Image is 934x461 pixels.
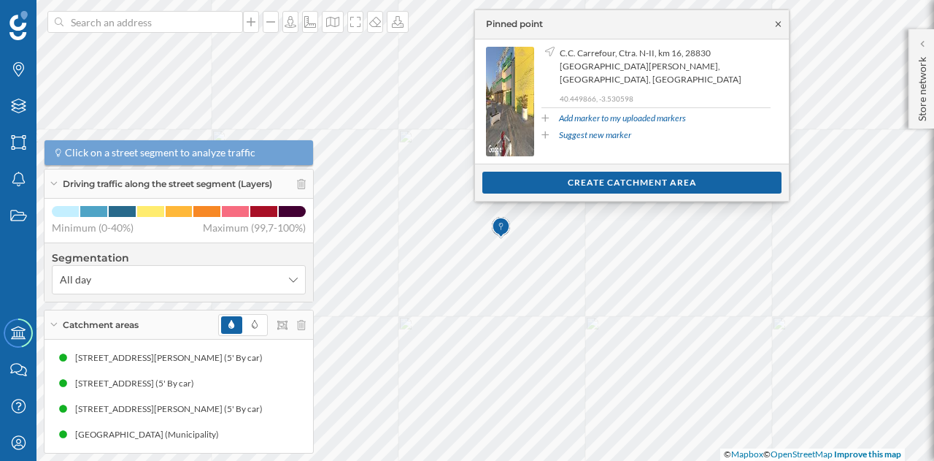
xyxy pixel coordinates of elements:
[52,221,134,235] span: Minimum (0-40%)
[560,94,771,104] p: 40.449866, -3.530598
[559,112,686,125] a: Add marker to my uploaded markers
[492,213,510,243] img: Marker
[731,449,763,460] a: Mapbox
[560,47,767,86] span: C.C. Carrefour, Ctra. N-II, km 16, 28830 [GEOGRAPHIC_DATA][PERSON_NAME], [GEOGRAPHIC_DATA], [GEOG...
[65,145,255,160] span: Click on a street segment to analyze traffic
[63,178,272,191] span: Driving traffic along the street segment (Layers)
[771,449,833,460] a: OpenStreetMap
[75,376,201,391] div: [STREET_ADDRESS] (5' By car)
[52,251,306,265] h4: Segmentation
[29,10,82,23] span: Support
[915,51,930,121] p: Store network
[60,273,91,287] span: All day
[75,402,270,416] div: [STREET_ADDRESS][PERSON_NAME] (5' By car)
[63,319,139,332] span: Catchment areas
[75,427,226,442] div: [GEOGRAPHIC_DATA] (Municipality)
[834,449,901,460] a: Improve this map
[720,449,905,461] div: © ©
[486,18,543,31] div: Pinned point
[203,221,306,235] span: Maximum (99,7-100%)
[75,351,270,365] div: [STREET_ADDRESS][PERSON_NAME] (5' By car)
[9,11,28,40] img: Geoblink Logo
[486,47,534,156] img: streetview
[559,129,631,142] a: Suggest new marker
